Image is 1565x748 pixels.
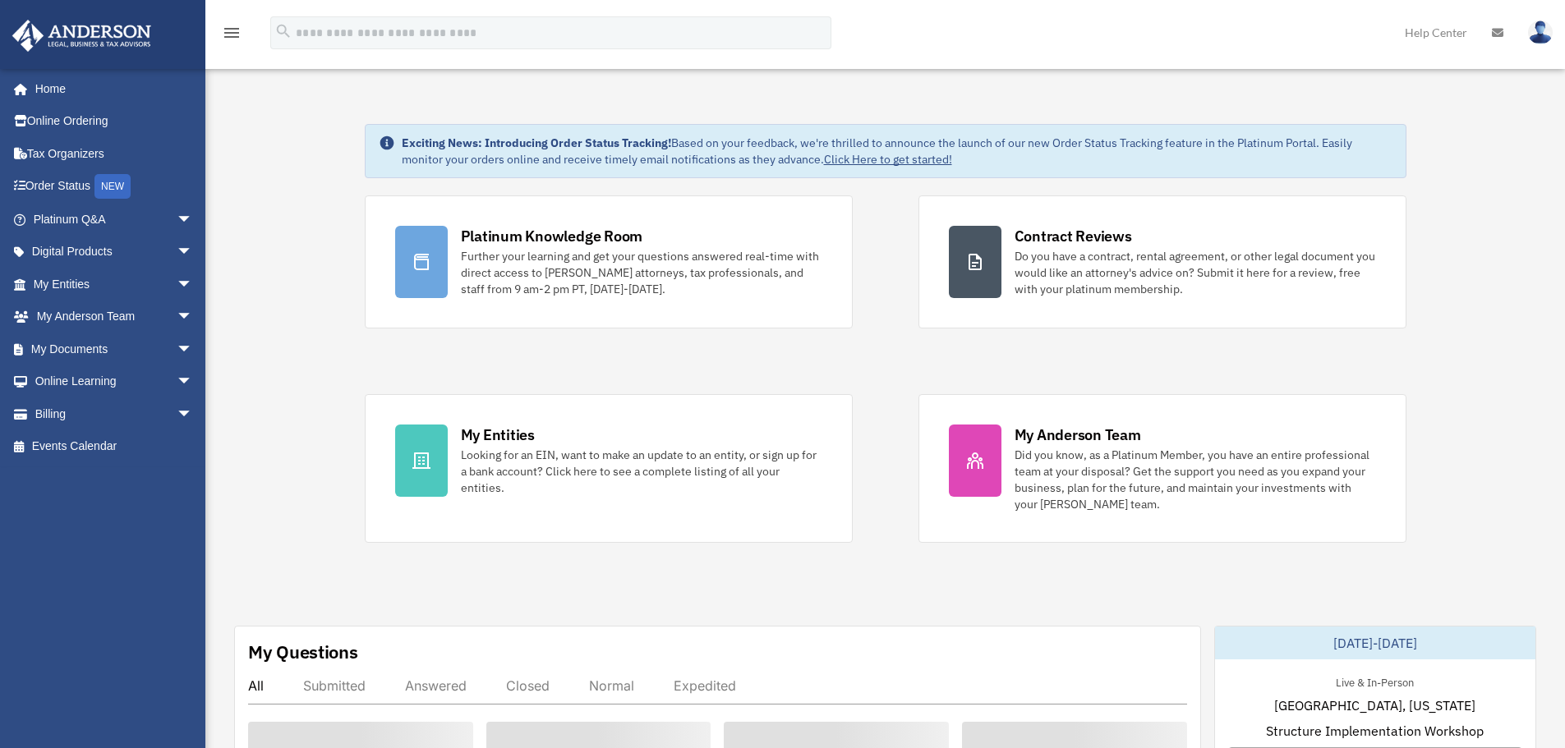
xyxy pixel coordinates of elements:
div: Live & In-Person [1323,672,1427,690]
a: Click Here to get started! [824,152,952,167]
a: My Anderson Team Did you know, as a Platinum Member, you have an entire professional team at your... [918,394,1406,543]
div: Normal [589,677,634,694]
img: User Pic [1528,21,1553,44]
a: Digital Productsarrow_drop_down [12,236,218,268]
a: My Documentsarrow_drop_down [12,333,218,365]
a: Order StatusNEW [12,170,218,204]
span: arrow_drop_down [177,333,209,366]
span: arrow_drop_down [177,397,209,431]
div: [DATE]-[DATE] [1215,626,1535,659]
div: My Entities [461,424,535,445]
div: Further your learning and get your questions answered real-time with direct access to [PERSON_NAM... [461,248,822,297]
a: My Anderson Teamarrow_drop_down [12,301,218,333]
div: Do you have a contract, rental agreement, or other legal document you would like an attorney's ad... [1015,248,1376,297]
a: menu [222,29,242,43]
span: arrow_drop_down [177,203,209,236]
a: Platinum Knowledge Room Further your learning and get your questions answered real-time with dire... [365,195,853,328]
span: Structure Implementation Workshop [1266,721,1484,741]
a: Billingarrow_drop_down [12,397,218,430]
span: [GEOGRAPHIC_DATA], [US_STATE] [1274,695,1475,715]
i: menu [222,23,242,43]
div: Based on your feedback, we're thrilled to announce the launch of our new Order Status Tracking fe... [402,135,1392,167]
a: My Entitiesarrow_drop_down [12,268,218,301]
a: Online Ordering [12,105,218,138]
div: All [248,677,264,694]
a: Platinum Q&Aarrow_drop_down [12,203,218,236]
div: Looking for an EIN, want to make an update to an entity, or sign up for a bank account? Click her... [461,447,822,496]
div: Expedited [674,677,736,694]
div: My Anderson Team [1015,424,1141,445]
span: arrow_drop_down [177,268,209,301]
img: Anderson Advisors Platinum Portal [7,20,156,52]
span: arrow_drop_down [177,301,209,334]
div: Submitted [303,677,366,694]
a: Home [12,72,209,105]
a: Tax Organizers [12,137,218,170]
div: Closed [506,677,550,694]
div: Did you know, as a Platinum Member, you have an entire professional team at your disposal? Get th... [1015,447,1376,512]
span: arrow_drop_down [177,236,209,269]
div: My Questions [248,640,358,664]
span: arrow_drop_down [177,365,209,399]
div: NEW [94,174,131,199]
a: Online Learningarrow_drop_down [12,365,218,398]
strong: Exciting News: Introducing Order Status Tracking! [402,135,671,150]
div: Platinum Knowledge Room [461,226,643,246]
a: Contract Reviews Do you have a contract, rental agreement, or other legal document you would like... [918,195,1406,328]
a: My Entities Looking for an EIN, want to make an update to an entity, or sign up for a bank accoun... [365,394,853,543]
a: Events Calendar [12,430,218,463]
div: Contract Reviews [1015,226,1132,246]
i: search [274,22,292,40]
div: Answered [405,677,467,694]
